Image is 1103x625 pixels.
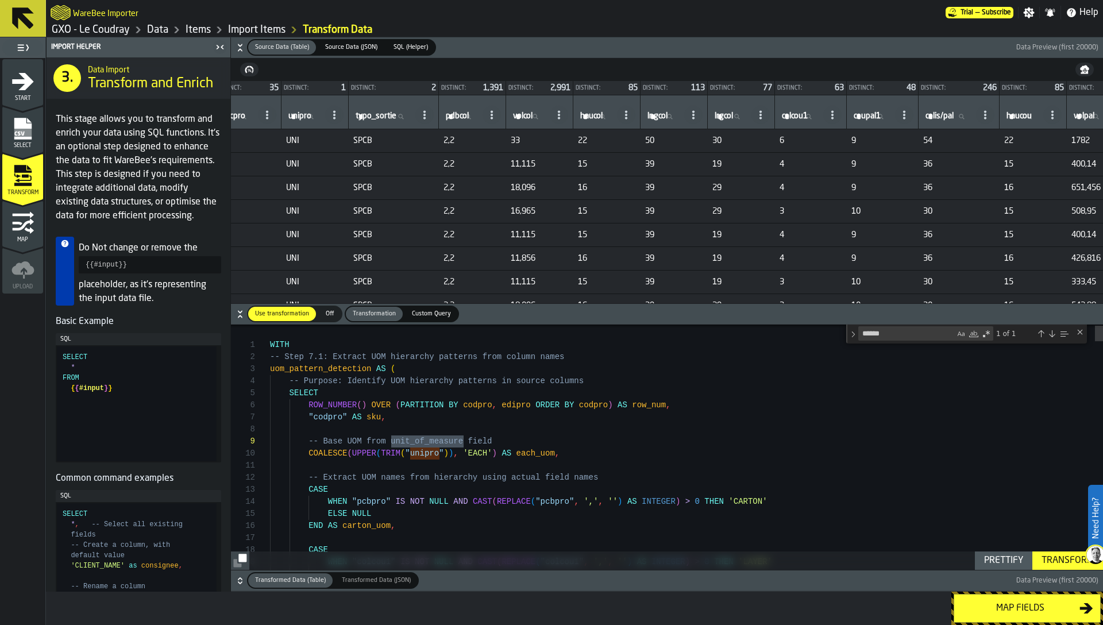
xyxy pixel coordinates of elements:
[270,340,290,349] span: WITH
[712,160,770,169] span: 19
[214,81,281,95] div: StatList-item-Distinct:
[2,142,43,149] span: Select
[851,109,893,124] input: label
[645,277,703,287] span: 39
[550,84,570,92] span: 2,991
[88,75,213,93] span: Transform and Enrich
[321,43,382,52] span: Source Data (JSON)
[449,400,458,410] span: BY
[247,572,334,589] label: button-switch-multi-Transformed Data (Table)
[231,363,255,375] div: 3
[1004,207,1062,216] span: 15
[1089,486,1102,550] label: Need Help?
[579,400,608,410] span: codpro
[247,306,317,322] label: button-switch-multi-Use transformation
[286,301,344,310] span: UNI
[431,84,436,92] span: 2
[715,111,733,121] span: label
[1016,44,1098,52] span: Data Preview (first 20000)
[443,160,502,169] span: 2,2
[231,399,255,411] div: 6
[219,254,277,263] span: 3
[511,254,569,263] span: 11,856
[1037,554,1098,568] div: Transform
[79,241,221,255] p: Do Not change or remove the
[2,106,43,152] li: menu Select
[511,136,569,145] span: 33
[404,306,459,322] label: button-switch-multi-Custom Query
[859,327,955,340] textarea: Find
[362,400,367,410] span: )
[1040,7,1060,18] label: button-toggle-Notifications
[628,84,638,92] span: 85
[79,256,221,273] pre: {{#input}}
[851,230,914,240] span: 9
[47,37,230,57] header: Import Helper
[345,306,404,322] label: button-switch-multi-Transformation
[923,301,995,310] span: 30
[270,364,371,373] span: uom_pattern_detection
[88,63,221,75] h2: Sub Title
[710,85,758,91] div: Distinct:
[955,328,967,339] div: Match Case (⌥⌘C)
[353,277,434,287] span: SPCB
[1075,327,1085,337] div: Close (Escape)
[51,2,71,23] a: logo-header
[286,160,344,169] span: UNI
[511,207,569,216] span: 16,965
[618,400,627,410] span: AS
[2,153,43,199] li: menu Transform
[290,376,531,385] span: -- Purpose: Identify UOM hierarchy patterns in sou
[995,326,1035,341] div: 1 of 1
[286,207,344,216] span: UNI
[463,400,492,410] span: codpro
[75,384,79,392] span: {
[851,136,914,145] span: 9
[851,254,914,263] span: 9
[580,111,603,121] span: label
[231,37,1103,58] button: button-
[334,572,419,589] label: button-switch-multi-Transformed Data (JSON)
[443,183,502,192] span: 2,2
[643,85,687,91] div: Distinct:
[439,81,506,95] div: StatList-item-Distinct:
[56,315,221,329] h5: Basic Example
[1019,7,1039,18] label: button-toggle-Settings
[308,400,357,410] span: ROW_NUMBER
[321,309,339,319] span: Off
[231,304,1103,325] button: button-
[247,39,317,56] label: button-switch-multi-Source Data (Table)
[1032,551,1103,570] button: button-Transform
[513,111,533,121] span: label
[763,84,772,92] span: 77
[443,254,502,263] span: 2,2
[1004,183,1062,192] span: 16
[231,375,255,387] div: 4
[63,374,79,382] span: FROM
[608,400,612,410] span: )
[1016,577,1098,585] span: Data Preview (first 20000)
[250,43,314,52] span: Source Data (Table)
[578,136,636,145] span: 22
[782,111,808,121] span: label
[63,353,87,361] span: SELECT
[923,254,995,263] span: 36
[1006,111,1032,121] span: label
[79,278,221,306] p: placeholder, as it's representing the input data file.
[961,9,973,17] span: Trial
[1004,277,1062,287] span: 15
[443,207,502,216] span: 2,2
[511,109,547,124] input: label
[492,400,497,410] span: ,
[780,207,842,216] span: 3
[2,40,43,56] label: button-toggle-Toggle Full Menu
[923,230,995,240] span: 36
[954,594,1101,623] button: button-Map fields
[846,325,1087,344] div: Find / Replace
[219,230,277,240] span: 3
[851,183,914,192] span: 9
[281,81,348,95] div: StatList-item-Distinct:
[578,301,636,310] span: 16
[511,352,564,361] span: olumn names
[1004,160,1062,169] span: 15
